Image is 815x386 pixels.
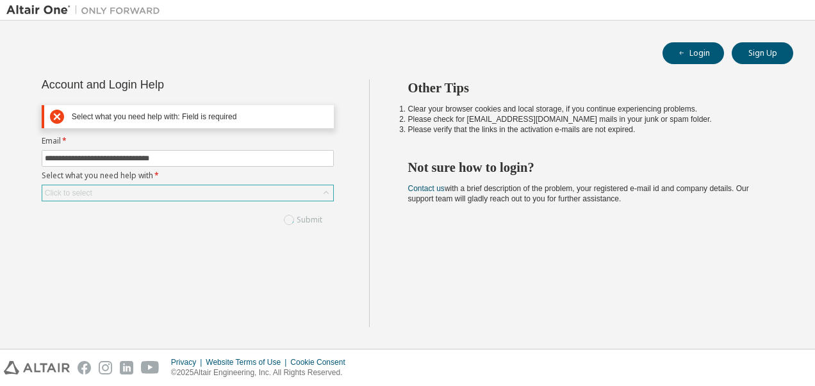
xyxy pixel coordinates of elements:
img: instagram.svg [99,361,112,374]
li: Please check for [EMAIL_ADDRESS][DOMAIN_NAME] mails in your junk or spam folder. [408,114,771,124]
li: Please verify that the links in the activation e-mails are not expired. [408,124,771,135]
img: linkedin.svg [120,361,133,374]
label: Email [42,136,334,146]
div: Account and Login Help [42,80,276,90]
a: Contact us [408,184,445,193]
button: Sign Up [732,42,793,64]
div: Click to select [42,185,333,201]
img: facebook.svg [78,361,91,374]
div: Website Terms of Use [206,357,290,367]
img: youtube.svg [141,361,160,374]
h2: Other Tips [408,80,771,96]
div: Click to select [45,188,92,198]
div: Select what you need help with: Field is required [72,112,328,122]
div: Cookie Consent [290,357,352,367]
div: Privacy [171,357,206,367]
button: Login [663,42,724,64]
label: Select what you need help with [42,171,334,181]
li: Clear your browser cookies and local storage, if you continue experiencing problems. [408,104,771,114]
p: © 2025 Altair Engineering, Inc. All Rights Reserved. [171,367,353,378]
h2: Not sure how to login? [408,159,771,176]
span: with a brief description of the problem, your registered e-mail id and company details. Our suppo... [408,184,749,203]
img: Altair One [6,4,167,17]
img: altair_logo.svg [4,361,70,374]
